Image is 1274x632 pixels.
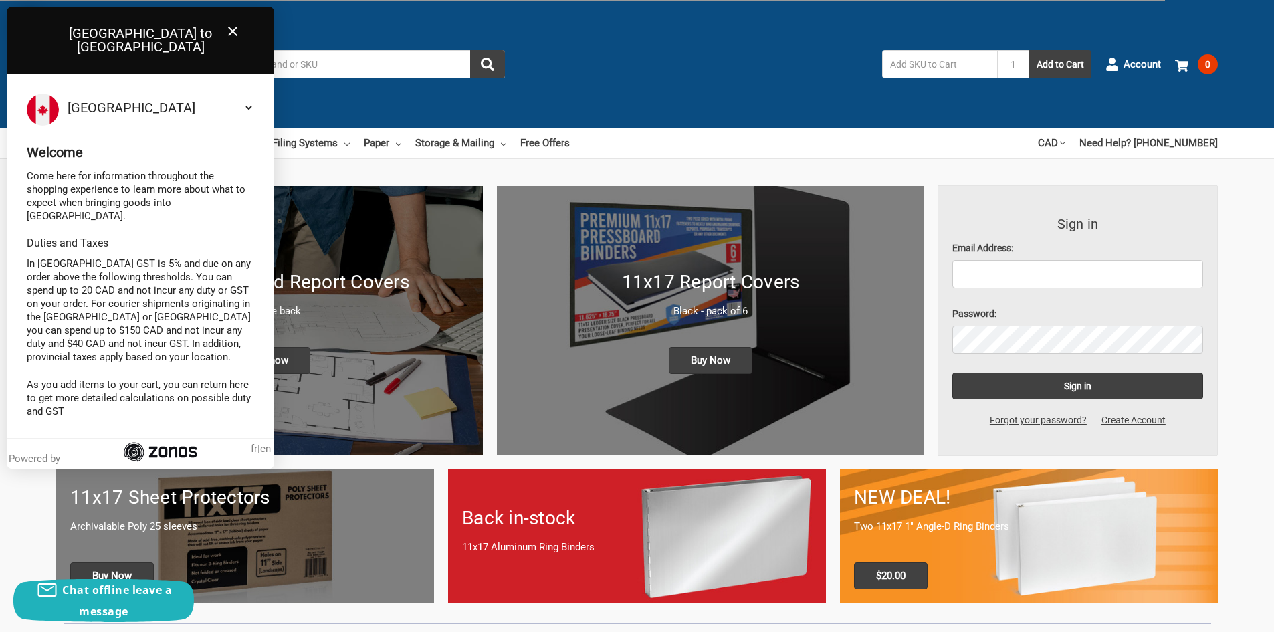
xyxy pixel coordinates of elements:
a: Filing Systems [272,128,350,158]
span: en [260,443,271,455]
span: | [251,442,271,455]
h3: Sign in [952,214,1204,234]
span: 0 [1198,54,1218,74]
a: Paper [364,128,401,158]
iframe: Google Customer Reviews [1164,596,1274,632]
p: In [GEOGRAPHIC_DATA] GST is 5% and due on any order above the following thresholds. You can spend... [27,257,254,364]
input: Search by keyword, brand or SKU [171,50,505,78]
a: Account [1105,47,1161,82]
span: Chat offline leave a message [62,583,172,619]
a: Forgot your password? [982,413,1094,427]
label: Password: [952,307,1204,321]
select: Select your country [65,94,254,122]
a: Need Help? [PHONE_NUMBER] [1079,128,1218,158]
h1: Back in-stock [462,504,812,532]
a: 11x17 Report Covers 11x17 Report Covers Black - pack of 6 Buy Now [497,186,924,455]
img: Flag of Canada [27,94,59,126]
input: Sign in [952,373,1204,399]
div: Powered by [9,452,66,465]
button: Add to Cart [1029,50,1091,78]
p: 11x17 Aluminum Ring Binders [462,540,812,555]
h1: 11x17 Report Covers [511,268,910,296]
p: Black - pack of 6 [511,304,910,319]
a: Storage & Mailing [415,128,506,158]
div: [GEOGRAPHIC_DATA] to [GEOGRAPHIC_DATA] [7,7,274,74]
h1: NEW DEAL! [854,484,1204,512]
a: 11x17 Binder 2-pack only $20.00 NEW DEAL! Two 11x17 1" Angle-D Ring Binders $20.00 [840,469,1218,603]
span: fr [251,443,257,455]
a: Create Account [1094,413,1173,427]
h1: 11x17 Sheet Protectors [70,484,420,512]
a: 11x17 sheet protectors 11x17 Sheet Protectors Archivalable Poly 25 sleeves Buy Now [56,469,434,603]
div: Welcome [27,146,254,159]
input: Add SKU to Cart [882,50,997,78]
a: CAD [1038,128,1065,158]
a: 0 [1175,47,1218,82]
span: Buy Now [669,347,752,374]
img: 11x17 Report Covers [497,186,924,455]
p: Two 11x17 1" Angle-D Ring Binders [854,519,1204,534]
span: Buy Now [70,562,154,589]
button: Chat offline leave a message [13,579,194,622]
label: Email Address: [952,241,1204,255]
p: Come here for information throughout the shopping experience to learn more about what to expect w... [27,169,254,223]
a: Free Offers [520,128,570,158]
p: As you add items to your cart, you can return here to get more detailed calculations on possible ... [27,378,254,418]
a: Back in-stock 11x17 Aluminum Ring Binders [448,469,826,603]
p: Archivalable Poly 25 sleeves [70,519,420,534]
div: Duties and Taxes [27,237,254,250]
span: $20.00 [854,562,928,589]
span: Account [1124,57,1161,72]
